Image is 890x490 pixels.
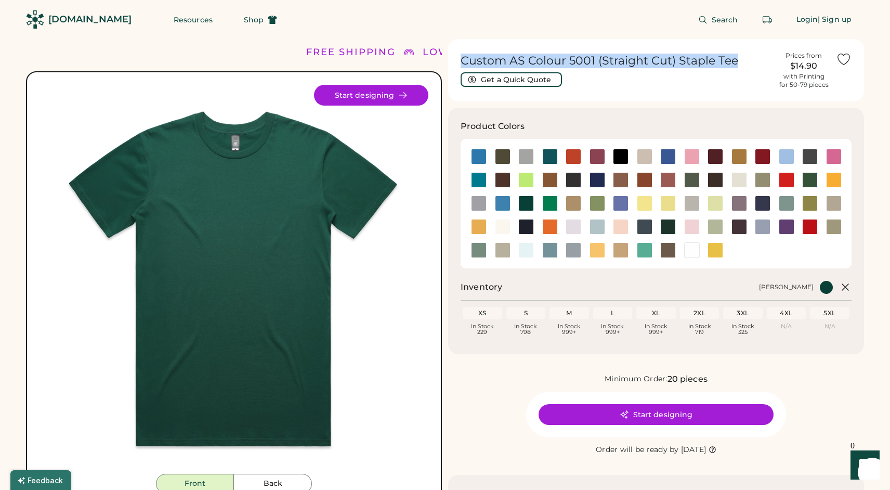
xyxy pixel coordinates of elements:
[423,45,528,59] div: LOWER 48 STATES
[231,9,290,30] button: Shop
[757,9,778,30] button: Retrieve an order
[638,309,674,317] div: XL
[465,309,500,317] div: XS
[605,374,667,384] div: Minimum Order:
[461,72,562,87] button: Get a Quick Quote
[818,15,852,25] div: | Sign up
[682,324,717,335] div: In Stock 719
[244,16,264,23] span: Shop
[759,283,814,291] div: [PERSON_NAME]
[778,60,830,72] div: $14.90
[26,10,44,29] img: Rendered Logo - Screens
[596,445,679,455] div: Order will be ready by
[539,404,774,425] button: Start designing
[681,445,706,455] div: [DATE]
[306,45,396,59] div: FREE SHIPPING
[595,309,631,317] div: L
[461,120,525,133] h3: Product Colors
[786,51,822,60] div: Prices from
[812,324,847,329] div: N/A
[461,54,771,68] h1: Custom AS Colour 5001 (Straight Cut) Staple Tee
[779,72,829,89] div: with Printing for 50-79 pieces
[465,324,500,335] div: In Stock 229
[552,324,587,335] div: In Stock 999+
[796,15,818,25] div: Login
[812,309,847,317] div: 5XL
[314,85,428,106] button: Start designing
[712,16,738,23] span: Search
[638,324,674,335] div: In Stock 999+
[40,85,428,474] img: 5001 - Jade Front Image
[769,324,804,329] div: N/A
[725,309,761,317] div: 3XL
[508,324,544,335] div: In Stock 798
[682,309,717,317] div: 2XL
[48,13,132,26] div: [DOMAIN_NAME]
[552,309,587,317] div: M
[667,373,708,385] div: 20 pieces
[725,324,761,335] div: In Stock 325
[40,85,428,474] div: 5001 Style Image
[508,309,544,317] div: S
[841,443,885,488] iframe: Front Chat
[161,9,225,30] button: Resources
[461,281,502,293] h2: Inventory
[769,309,804,317] div: 4XL
[595,324,631,335] div: In Stock 999+
[686,9,751,30] button: Search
